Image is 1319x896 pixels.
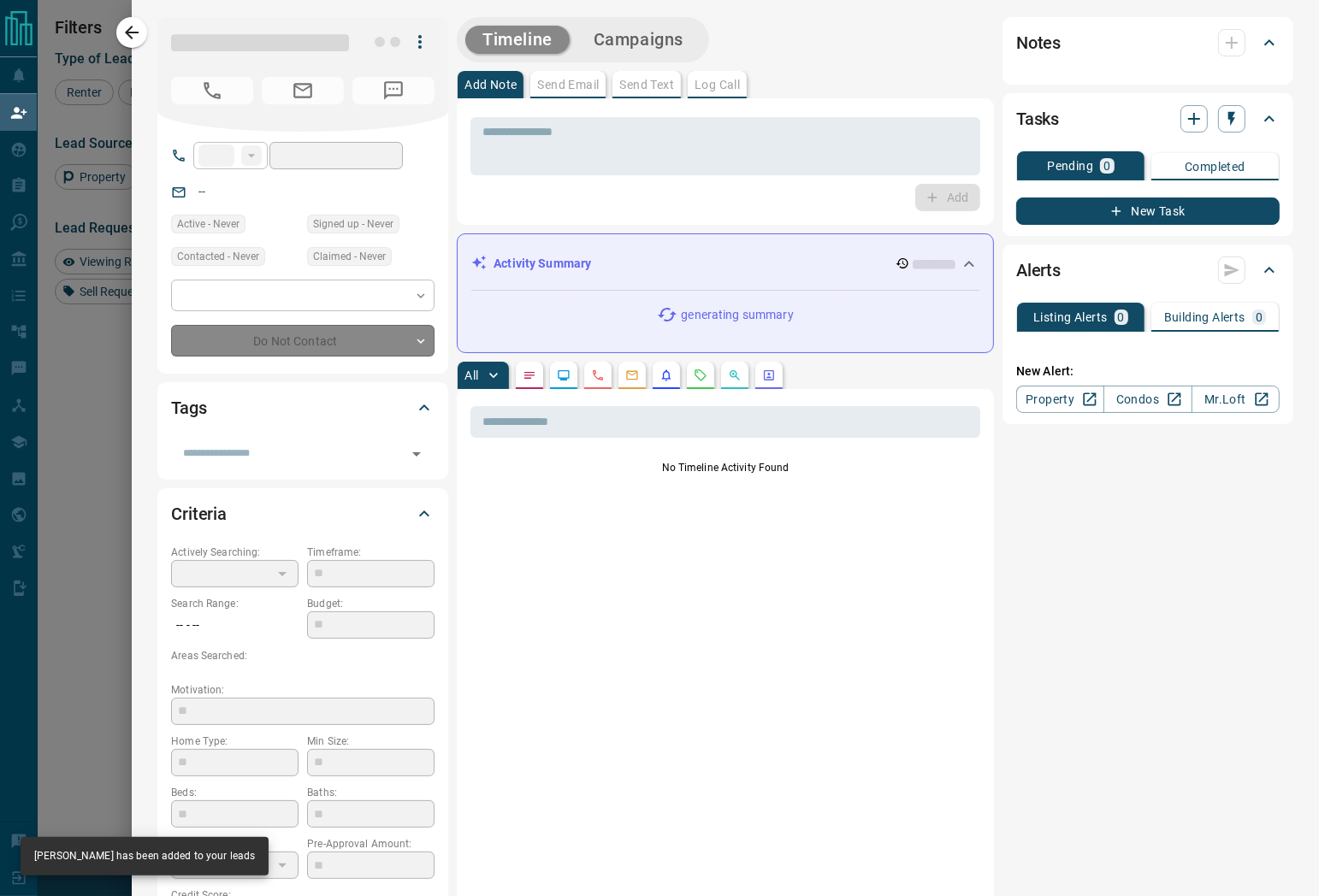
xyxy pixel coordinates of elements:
span: Signed up - Never [313,215,393,233]
p: Building Alerts [1164,311,1245,323]
p: Add Note [464,79,517,91]
button: Open [405,442,429,466]
p: Budget: [307,596,435,611]
span: Claimed - Never [313,248,386,265]
p: generating summary [681,306,793,324]
span: No Number [171,77,253,104]
p: Activity Summary [494,255,591,273]
span: Active - Never [177,215,240,233]
p: No Timeline Activity Found [470,460,980,475]
p: Beds: [171,785,299,800]
h2: Tasks [1016,105,1059,133]
div: Tasks [1016,98,1280,139]
p: Pending [1047,160,1093,172]
p: Listing Alerts [1033,311,1108,323]
p: Min Size: [307,734,435,749]
p: Baths: [307,785,435,800]
button: Timeline [465,26,570,54]
h2: Alerts [1016,256,1061,284]
p: 0 [1118,311,1125,323]
div: Tags [171,387,435,428]
svg: Listing Alerts [659,368,673,382]
button: New Task [1016,197,1280,225]
div: Activity Summary [471,248,979,280]
div: Criteria [171,493,435,534]
p: -- - -- [171,611,299,640]
div: [PERSON_NAME] has been added to your leads [34,842,255,870]
svg: Calls [591,368,605,382]
span: Contacted - Never [177,248,259,265]
a: -- [198,185,205,198]
p: Areas Searched: [171,648,435,663]
p: 0 [1256,311,1263,323]
p: New Alert: [1016,363,1280,380]
svg: Notes [523,368,536,382]
div: Notes [1016,22,1280,63]
p: Completed [1185,161,1245,173]
svg: Agent Actions [762,368,776,382]
span: No Number [352,77,435,104]
p: Timeframe: [307,545,435,560]
svg: Requests [694,368,707,382]
p: Pre-Approval Amount: [307,836,435,852]
a: Mr.Loft [1192,386,1280,413]
p: Motivation: [171,682,435,698]
svg: Opportunities [728,368,742,382]
div: Do Not Contact [171,325,435,357]
p: Search Range: [171,596,299,611]
p: Home Type: [171,734,299,749]
span: No Email [262,77,344,104]
h2: Notes [1016,29,1061,56]
a: Condos [1103,386,1192,413]
p: 0 [1103,160,1110,172]
div: Alerts [1016,250,1280,291]
button: Campaigns [577,26,701,54]
svg: Emails [625,368,639,382]
h2: Tags [171,394,206,421]
svg: Lead Browsing Activity [557,368,571,382]
a: Property [1016,386,1104,413]
p: Actively Searching: [171,545,299,560]
h2: Criteria [171,500,227,528]
p: All [464,369,478,381]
